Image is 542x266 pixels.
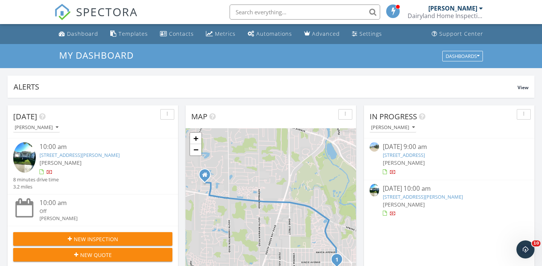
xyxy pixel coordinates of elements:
span: [DATE] [13,111,37,122]
div: Contacts [169,30,194,37]
a: [STREET_ADDRESS][PERSON_NAME] [40,152,120,158]
input: Search everything... [230,5,380,20]
a: [STREET_ADDRESS][PERSON_NAME] [383,193,463,200]
button: New Inspection [13,232,172,246]
div: Dashboards [446,53,480,59]
div: [DATE] 10:00 am [383,184,516,193]
div: 8 minutes drive time [13,176,59,183]
a: [STREET_ADDRESS] [383,152,425,158]
div: Advanced [312,30,340,37]
div: 6559 Spring Meadow Lane, Mount Pleasant WI 53406 [205,175,209,179]
a: [DATE] 10:00 am [STREET_ADDRESS][PERSON_NAME] [PERSON_NAME] [370,184,529,217]
a: Zoom out [190,144,201,155]
a: Advanced [301,27,343,41]
div: Templates [119,30,148,37]
span: View [518,84,528,91]
div: [PERSON_NAME] [371,125,415,130]
img: 9569783%2Fcover_photos%2FWnRDhacggtXLoK6gaNNp%2Fsmall.jpg [13,142,36,173]
span: [PERSON_NAME] [383,201,425,208]
div: Dairyland Home Inspection [408,12,483,20]
a: 10:00 am [STREET_ADDRESS][PERSON_NAME] [PERSON_NAME] 8 minutes drive time 3.2 miles [13,142,172,190]
div: Support Center [439,30,483,37]
div: Settings [359,30,382,37]
div: Metrics [215,30,236,37]
div: 1011 Arthur Ave, Racine, WI 53405 [337,259,341,264]
span: [PERSON_NAME] [40,159,82,166]
button: [PERSON_NAME] [370,123,416,133]
span: Map [191,111,207,122]
div: [PERSON_NAME] [40,215,159,222]
a: Zoom in [190,133,201,144]
img: 9569783%2Fcover_photos%2FWnRDhacggtXLoK6gaNNp%2Fsmall.jpg [370,184,379,197]
a: Metrics [203,27,239,41]
span: My Dashboard [59,49,134,61]
a: Contacts [157,27,197,41]
span: 10 [532,240,540,246]
a: Automations (Basic) [245,27,295,41]
span: New Quote [80,251,112,259]
a: SPECTORA [54,10,138,26]
div: [PERSON_NAME] [428,5,477,12]
img: streetview [370,142,379,152]
button: [PERSON_NAME] [13,123,60,133]
div: 10:00 am [40,142,159,152]
span: [PERSON_NAME] [383,159,425,166]
div: [DATE] 9:00 am [383,142,516,152]
a: Templates [107,27,151,41]
div: Automations [256,30,292,37]
span: New Inspection [74,235,118,243]
button: Dashboards [442,51,483,61]
span: SPECTORA [76,4,138,20]
div: 3.2 miles [13,183,59,190]
i: 1 [335,257,338,263]
iframe: Intercom live chat [516,240,534,258]
a: Dashboard [56,27,101,41]
div: [PERSON_NAME] [15,125,58,130]
div: 10:00 am [40,198,159,208]
a: Support Center [429,27,486,41]
div: Dashboard [67,30,98,37]
img: The Best Home Inspection Software - Spectora [54,4,71,20]
a: Settings [349,27,385,41]
div: Alerts [14,82,518,92]
div: Off [40,208,159,215]
a: [DATE] 9:00 am [STREET_ADDRESS] [PERSON_NAME] [370,142,529,176]
button: New Quote [13,248,172,261]
span: In Progress [370,111,417,122]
